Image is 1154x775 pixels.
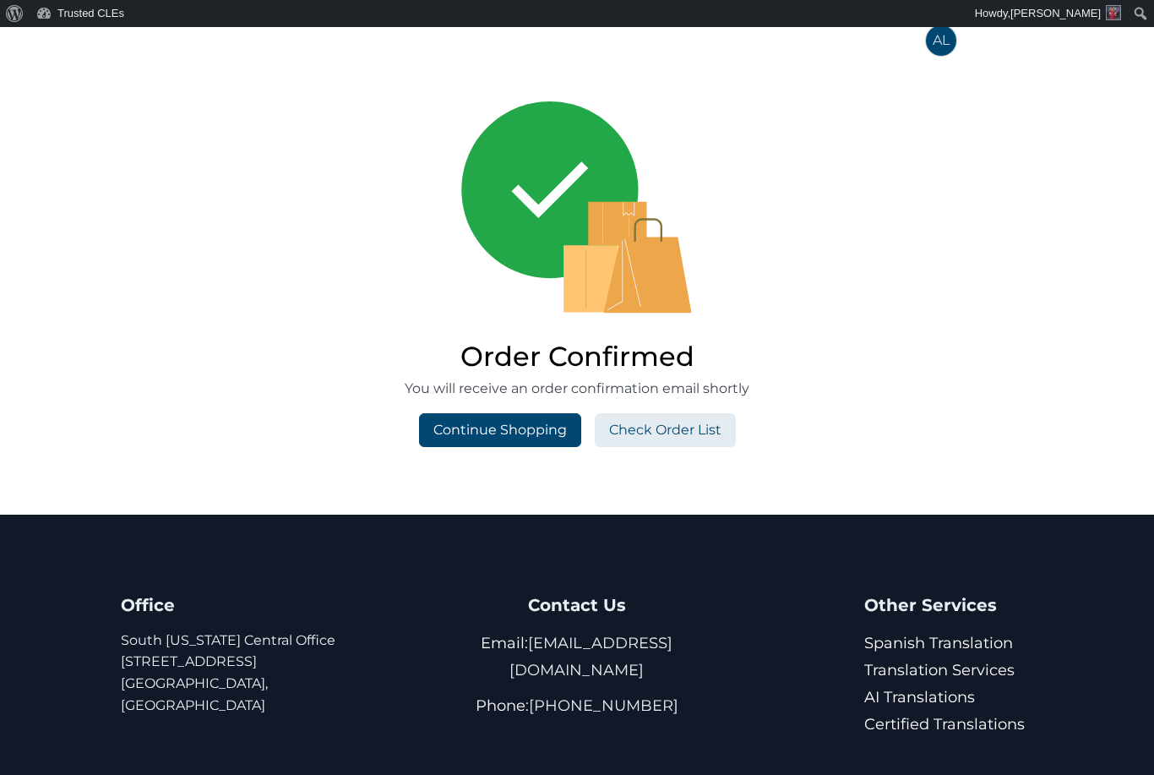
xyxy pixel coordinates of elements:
a: [EMAIL_ADDRESS][DOMAIN_NAME] [509,634,672,679]
a: Check Order List [595,413,736,447]
img: Trusted CLEs [62,28,264,53]
a: South [US_STATE] Central Office[STREET_ADDRESS][GEOGRAPHIC_DATA], [GEOGRAPHIC_DATA] [121,632,335,713]
a: [PHONE_NUMBER] [529,696,678,715]
a: States [589,28,640,52]
a: Courses [501,28,563,52]
p: You will receive an order confirmation email shortly [405,378,749,400]
span: [PERSON_NAME] [1010,7,1101,19]
a: Spanish Translation [864,634,1013,652]
a: Faculty [666,28,723,52]
a: Continue Shopping [419,413,581,447]
a: Home [425,28,476,52]
a: Translation Services [864,661,1015,679]
a: Certified Translations [864,715,1025,734]
span: [PERSON_NAME] [962,29,1092,52]
h4: Contact Us [439,591,716,619]
span: AL [926,25,956,56]
a: AI Translations [864,688,975,707]
h2: Order Confirmed [405,335,749,378]
h4: Other Services [864,591,1033,619]
h4: Office [121,591,397,619]
p: Email: [439,630,716,684]
img: order confirmed [456,95,698,321]
p: Phone: [439,692,716,719]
